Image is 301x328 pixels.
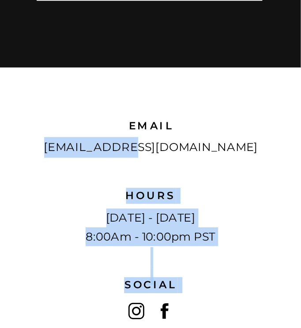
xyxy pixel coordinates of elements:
[79,209,222,249] p: [DATE] - [DATE] 8:00Am - 10:00pm PST
[97,118,206,132] p: Email
[26,137,276,159] a: [EMAIL_ADDRESS][DOMAIN_NAME]
[86,278,216,292] p: Social
[79,188,222,202] p: Hours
